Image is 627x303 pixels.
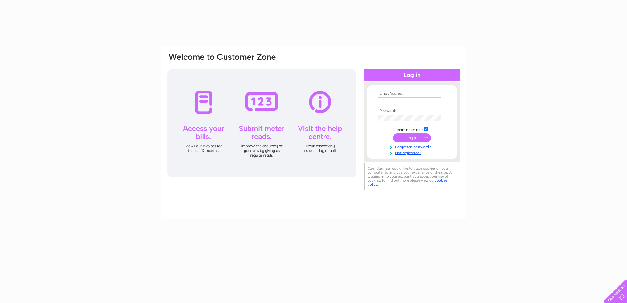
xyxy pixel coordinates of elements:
[376,109,448,113] th: Password:
[378,144,448,149] a: Forgotten password?
[364,163,460,190] div: Clear Business would like to place cookies on your computer to improve your experience of the sit...
[376,92,448,96] th: Email Address:
[393,133,431,142] input: Submit
[368,178,447,186] a: cookies policy
[376,126,448,132] td: Remember me?
[378,149,448,155] a: Not registered?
